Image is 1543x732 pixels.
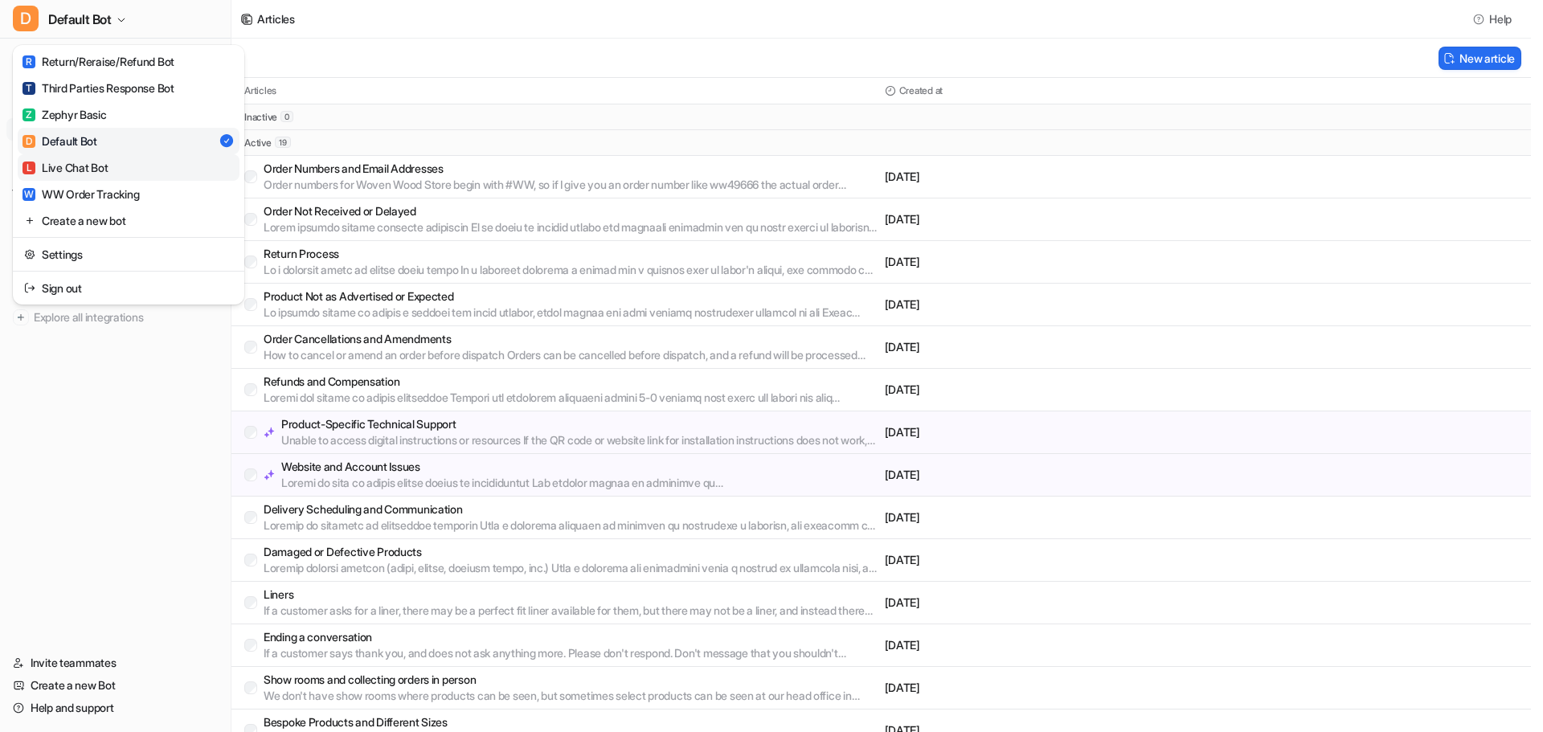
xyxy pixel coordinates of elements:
span: T [23,82,35,95]
span: W [23,188,35,201]
span: D [13,6,39,31]
div: Return/Reraise/Refund Bot [23,53,174,70]
div: Third Parties Response Bot [23,80,174,96]
img: reset [24,246,35,263]
a: Create a new bot [18,207,239,234]
a: Sign out [18,275,239,301]
a: Settings [18,241,239,268]
div: Zephyr Basic [23,106,107,123]
span: R [23,55,35,68]
span: D [23,135,35,148]
span: L [23,162,35,174]
div: WW Order Tracking [23,186,139,202]
img: reset [24,212,35,229]
div: DDefault Bot [13,45,244,305]
div: Live Chat Bot [23,159,108,176]
span: Z [23,108,35,121]
img: reset [24,280,35,296]
div: Default Bot [23,133,97,149]
span: Default Bot [48,8,112,31]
